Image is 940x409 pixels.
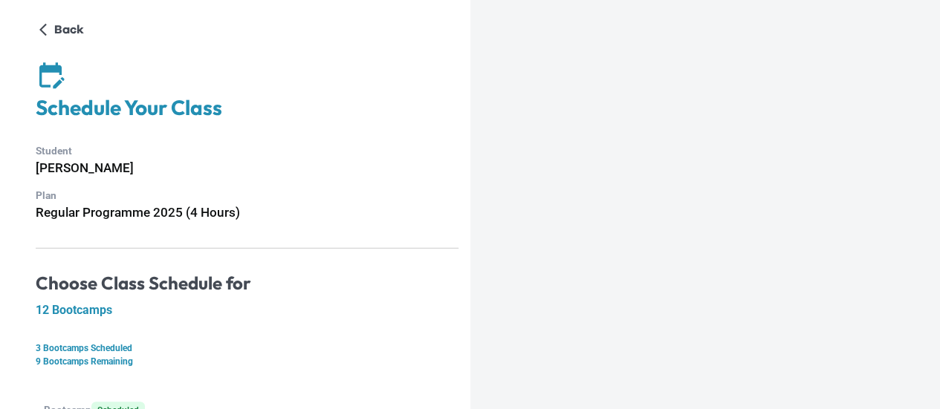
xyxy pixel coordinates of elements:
[36,303,458,318] h5: 12 Bootcamps
[36,203,458,223] h6: Regular Programme 2025 (4 Hours)
[36,188,458,203] p: Plan
[36,158,458,178] h6: [PERSON_NAME]
[36,143,458,159] p: Student
[36,18,90,42] button: Back
[36,95,458,121] h4: Schedule Your Class
[54,21,84,39] p: Back
[36,355,458,368] p: 9 Bootcamps Remaining
[36,341,458,355] p: 3 Bootcamps Scheduled
[36,272,458,295] h4: Choose Class Schedule for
